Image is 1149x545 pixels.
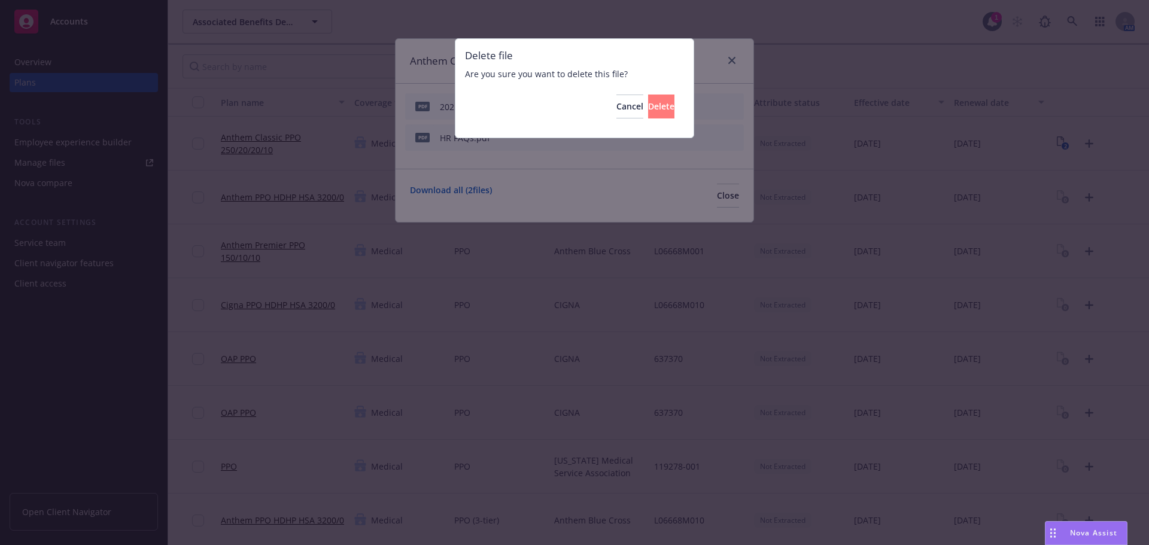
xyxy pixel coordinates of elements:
span: Are you sure you want to delete this file? [465,68,684,80]
span: Cancel [616,101,643,112]
button: Nova Assist [1045,521,1127,545]
button: Cancel [616,95,643,118]
button: Delete [648,95,674,118]
div: Drag to move [1045,522,1060,544]
span: Delete [648,101,674,112]
span: Delete file [465,48,684,63]
span: Nova Assist [1070,528,1117,538]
